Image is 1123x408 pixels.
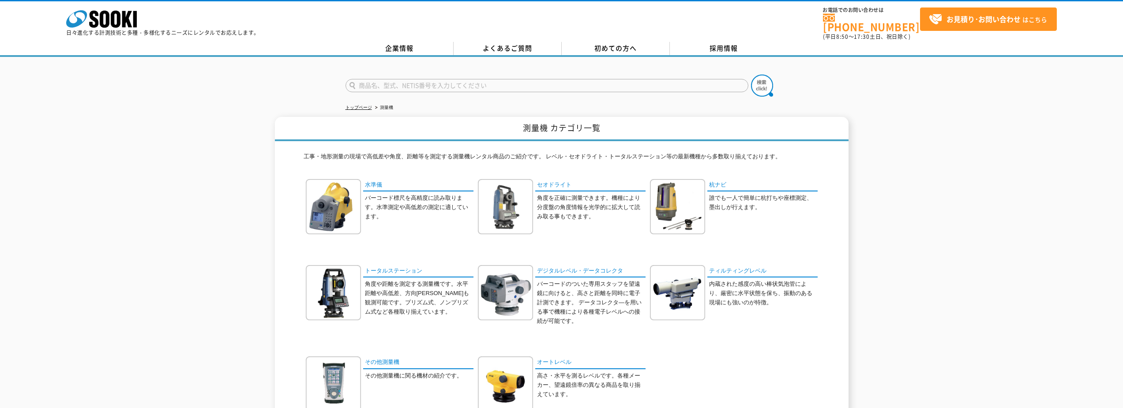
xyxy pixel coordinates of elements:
p: 日々進化する計測技術と多種・多様化するニーズにレンタルでお応えします。 [66,30,259,35]
a: 水準儀 [363,179,473,192]
a: セオドライト [535,179,646,192]
a: デジタルレベル・データコレクタ [535,265,646,278]
a: お見積り･お問い合わせはこちら [920,7,1057,31]
span: 初めての方へ [594,43,637,53]
p: バーコード標尺を高精度に読み取ります。水準測定や高低差の測定に適しています。 [365,194,473,221]
p: 角度や距離を測定する測量機です。水平距離や高低差、方向[PERSON_NAME]も観測可能です。プリズム式、ノンプリズム式など各種取り揃えています。 [365,280,473,316]
img: 水準儀 [306,179,361,234]
p: 誰でも一人で簡単に杭打ちや座標測定、墨出しが行えます。 [709,194,818,212]
a: 杭ナビ [707,179,818,192]
p: その他測量機に関る機材の紹介です。 [365,371,473,381]
li: 測量機 [373,103,393,112]
p: 角度を正確に測量できます。機種により分度盤の角度情報を光学的に拡大して読み取る事もできます。 [537,194,646,221]
img: ティルティングレベル [650,265,705,320]
span: はこちら [929,13,1047,26]
span: お電話でのお問い合わせは [823,7,920,13]
a: トップページ [346,105,372,110]
h1: 測量機 カテゴリ一覧 [275,117,849,141]
a: その他測量機 [363,356,473,369]
span: 8:50 [836,33,849,41]
a: ティルティングレベル [707,265,818,278]
img: トータルステーション [306,265,361,320]
span: (平日 ～ 土日、祝日除く) [823,33,910,41]
a: 企業情報 [346,42,454,55]
p: 工事・地形測量の現場で高低差や角度、距離等を測定する測量機レンタル商品のご紹介です。 レベル・セオドライト・トータルステーション等の最新機種から多数取り揃えております。 [304,152,820,166]
img: btn_search.png [751,75,773,97]
a: 初めての方へ [562,42,670,55]
span: 17:30 [854,33,870,41]
a: トータルステーション [363,265,473,278]
img: デジタルレベル・データコレクタ [478,265,533,320]
a: 採用情報 [670,42,778,55]
strong: お見積り･お問い合わせ [946,14,1021,24]
img: 杭ナビ [650,179,705,234]
a: オートレベル [535,356,646,369]
p: 高さ・水平を測るレベルです。各種メーカー、望遠鏡倍率の異なる商品を取り揃えています。 [537,371,646,399]
input: 商品名、型式、NETIS番号を入力してください [346,79,748,92]
p: 内蔵された感度の高い棒状気泡管により、厳密に水平状態を保ち、振動のある現場にも強いのが特徴。 [709,280,818,307]
a: [PHONE_NUMBER] [823,14,920,32]
p: バーコードのついた専用スタッフを望遠鏡に向けると、高さと距離を同時に電子計測できます。 データコレクタ―を用いる事で機種により各種電子レベルへの接続が可能です。 [537,280,646,326]
a: よくあるご質問 [454,42,562,55]
img: セオドライト [478,179,533,234]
